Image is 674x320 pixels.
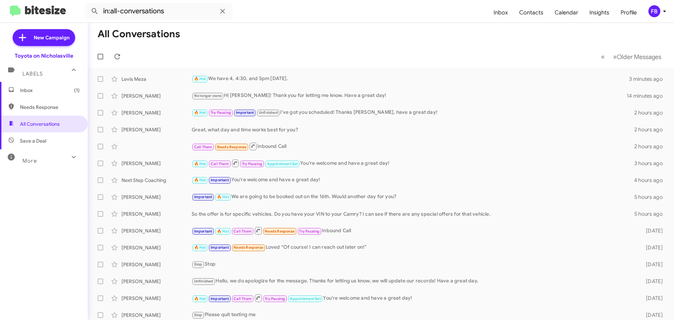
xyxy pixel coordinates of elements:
div: [PERSON_NAME] [121,312,192,319]
div: Stop [192,260,635,268]
div: Inbound Call [192,226,635,235]
h1: All Conversations [98,28,180,40]
span: No longer owns [194,93,222,98]
span: Try Pausing [265,296,285,301]
span: 🔥 Hot [217,229,229,234]
div: 2 hours ago [634,126,668,133]
div: [DATE] [635,261,668,268]
div: Toyota on Nicholasville [15,52,73,59]
div: Inbound Call [192,142,634,151]
div: 4 hours ago [634,177,668,184]
div: 2 hours ago [634,109,668,116]
div: [PERSON_NAME] [121,194,192,201]
div: [PERSON_NAME] [121,278,192,285]
span: Call Them [233,229,252,234]
a: New Campaign [13,29,75,46]
div: [PERSON_NAME] [121,109,192,116]
div: We are going to be booked out on the 16th. Would another day for you? [192,193,634,201]
a: Calendar [549,2,584,23]
span: All Conversations [20,120,60,128]
div: You're welcome and have a great day! [192,176,634,184]
span: Unfinished [259,110,278,115]
div: Hello, we do apologize for the message. Thanks for letting us know, we will update our records! H... [192,277,635,285]
div: [DATE] [635,312,668,319]
div: Next Step Coaching [121,177,192,184]
span: Needs Response [265,229,295,234]
span: Stop [194,313,203,317]
div: 5 hours ago [634,194,668,201]
a: Profile [615,2,642,23]
span: Stop [194,262,203,267]
button: FB [642,5,666,17]
nav: Page navigation example [597,50,666,64]
span: Appointment Set [290,296,321,301]
span: Call Them [233,296,252,301]
input: Search [85,3,232,20]
div: So the offer is for specific vehicles. Do you have your VIN to your Camry? I can see if there are... [192,210,634,217]
span: Inbox [20,87,80,94]
span: (1) [74,87,80,94]
div: 5 hours ago [634,210,668,217]
div: [PERSON_NAME] [121,295,192,302]
div: 14 minutes ago [627,92,668,99]
span: New Campaign [34,34,70,41]
span: » [613,52,617,61]
span: 🔥 Hot [194,178,206,182]
a: Insights [584,2,615,23]
span: Try Pausing [242,162,262,166]
span: Important [194,229,212,234]
div: Hi [PERSON_NAME]! Thank you for letting me know. Have a great day! [192,92,627,100]
div: You're welcome and have a great day! [192,294,635,302]
div: FB [648,5,660,17]
div: [PERSON_NAME] [121,92,192,99]
div: [PERSON_NAME] [121,261,192,268]
span: Needs Response [217,145,247,149]
a: Contacts [514,2,549,23]
span: 🔥 Hot [194,162,206,166]
div: We have 4, 4:30, and 5pm [DATE]. [192,75,629,83]
div: [DATE] [635,278,668,285]
span: Important [236,110,254,115]
span: Needs Response [233,245,263,250]
div: [DATE] [635,244,668,251]
div: You're welcome and have a great day! [192,159,634,168]
span: Important [211,178,229,182]
span: Call Them [211,162,229,166]
button: Previous [597,50,609,64]
div: Please quit texting me [192,311,635,319]
div: 3 hours ago [634,160,668,167]
span: Try Pausing [211,110,231,115]
span: 🔥 Hot [194,296,206,301]
div: [DATE] [635,295,668,302]
div: [PERSON_NAME] [121,244,192,251]
span: Appointment Set [267,162,298,166]
span: More [22,158,37,164]
span: Try Pausing [299,229,319,234]
div: 2 hours ago [634,143,668,150]
span: 🔥 Hot [194,245,206,250]
div: [PERSON_NAME] [121,126,192,133]
span: Unfinished [194,279,213,283]
button: Next [609,50,666,64]
span: 🔥 Hot [194,110,206,115]
span: 🔥 Hot [194,77,206,81]
span: Important [211,296,229,301]
span: Older Messages [617,53,661,61]
span: « [601,52,605,61]
div: [PERSON_NAME] [121,227,192,234]
span: Labels [22,71,43,77]
div: [DATE] [635,227,668,234]
a: Inbox [488,2,514,23]
div: Great, what day and time works best for you? [192,126,634,133]
span: Important [211,245,229,250]
span: Save a Deal [20,137,46,144]
span: Needs Response [20,104,80,111]
span: Call Them [194,145,212,149]
div: [PERSON_NAME] [121,160,192,167]
div: [PERSON_NAME] [121,210,192,217]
